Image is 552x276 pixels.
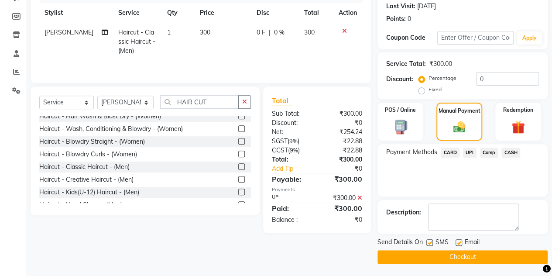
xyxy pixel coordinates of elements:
[265,146,317,155] div: ( )
[386,2,415,11] div: Last Visit:
[503,106,533,114] label: Redemption
[439,107,480,115] label: Manual Payment
[386,148,437,157] span: Payment Methods
[265,118,317,128] div: Discount:
[118,28,155,55] span: Haircut - Classic Haircut - (Men)
[449,120,470,134] img: _cash.svg
[195,3,251,23] th: Price
[167,28,171,36] span: 1
[437,31,514,45] input: Enter Offer / Coupon Code
[265,164,326,173] a: Add Tip
[272,186,362,193] div: Payments
[435,238,449,248] span: SMS
[251,3,298,23] th: Disc
[274,28,285,37] span: 0 %
[39,200,122,210] div: Haircut - Head Shave - (Men)
[507,119,529,135] img: _gift.svg
[304,28,314,36] span: 300
[265,128,317,137] div: Net:
[317,193,369,203] div: ₹300.00
[417,2,436,11] div: [DATE]
[317,215,369,224] div: ₹0
[517,31,542,45] button: Apply
[265,155,317,164] div: Total:
[39,175,134,184] div: Haircut - Creative Haircut - (Men)
[317,155,369,164] div: ₹300.00
[317,128,369,137] div: ₹254.24
[289,138,298,145] span: 9%
[465,238,480,248] span: Email
[386,14,406,24] div: Points:
[429,86,442,93] label: Fixed
[39,137,145,146] div: Haircut - Blowdry Straight - (Women)
[377,250,548,264] button: Checkout
[265,137,317,146] div: ( )
[333,3,362,23] th: Action
[290,147,298,154] span: 9%
[317,203,369,214] div: ₹300.00
[39,188,139,197] div: Haircut - Kids(U-12) Haircut - (Men)
[386,33,437,42] div: Coupon Code
[463,148,477,158] span: UPI
[265,109,317,118] div: Sub Total:
[317,146,369,155] div: ₹22.88
[265,174,317,184] div: Payable:
[317,109,369,118] div: ₹300.00
[265,193,317,203] div: UPI
[269,28,271,37] span: |
[386,75,413,84] div: Discount:
[390,119,411,135] img: _pos-terminal.svg
[317,137,369,146] div: ₹22.88
[39,150,137,159] div: Haircut - Blowdry Curls - (Women)
[272,96,292,105] span: Total
[386,59,426,69] div: Service Total:
[200,28,210,36] span: 300
[429,74,456,82] label: Percentage
[298,3,333,23] th: Total
[386,208,421,217] div: Description:
[265,203,317,214] div: Paid:
[317,118,369,128] div: ₹0
[45,28,93,36] span: [PERSON_NAME]
[39,124,183,134] div: Haircut - Wash, Conditioning & Blowdry - (Women)
[408,14,411,24] div: 0
[162,3,195,23] th: Qty
[39,3,113,23] th: Stylist
[265,215,317,224] div: Balance :
[39,112,161,121] div: Haircut - Hair Wash & Blast Dry - (Women)
[272,137,288,145] span: SGST
[257,28,265,37] span: 0 F
[326,164,369,173] div: ₹0
[377,238,423,248] span: Send Details On
[39,162,130,172] div: Haircut - Classic Haircut - (Men)
[429,59,452,69] div: ₹300.00
[441,148,459,158] span: CARD
[113,3,162,23] th: Service
[385,106,416,114] label: POS / Online
[501,148,520,158] span: CASH
[317,174,369,184] div: ₹300.00
[160,95,239,109] input: Search or Scan
[272,146,288,154] span: CGST
[480,148,498,158] span: Comp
